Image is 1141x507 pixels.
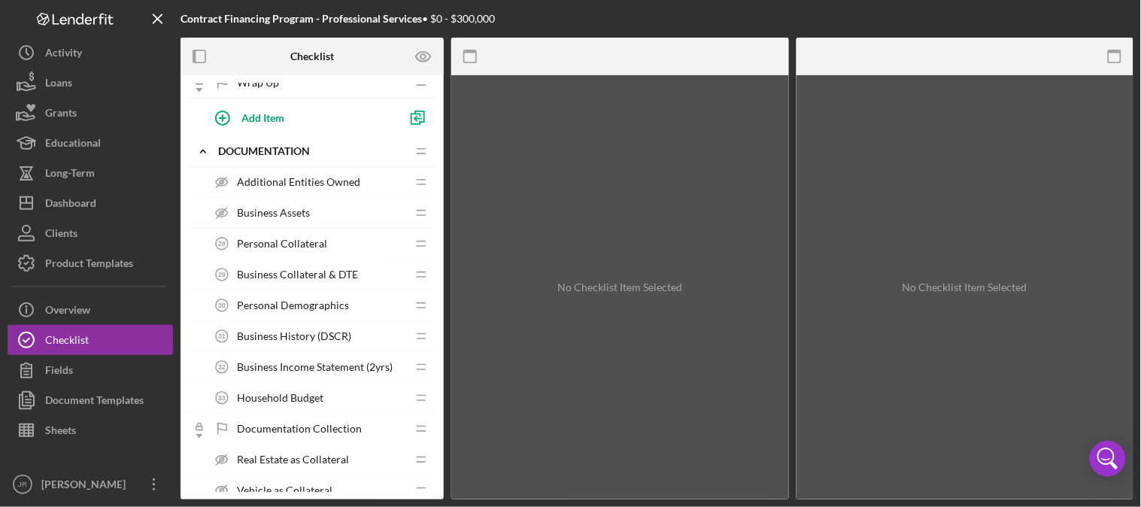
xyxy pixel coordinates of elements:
[237,207,310,219] span: Business Assets
[237,454,349,466] span: Real Estate as Collateral
[45,158,95,192] div: Long-Term
[45,188,96,222] div: Dashboard
[237,299,349,311] span: Personal Demographics
[8,218,173,248] button: Clients
[237,330,351,342] span: Business History (DSCR)
[237,392,323,404] span: Household Budget
[8,158,173,188] button: Long-Term
[218,240,226,247] tspan: 28
[45,68,72,102] div: Loans
[38,469,135,503] div: [PERSON_NAME]
[45,385,144,419] div: Document Templates
[45,355,73,389] div: Fields
[218,363,226,371] tspan: 32
[181,12,422,25] b: Contract Financing Program - Professional Services
[45,128,101,162] div: Educational
[237,238,327,250] span: Personal Collateral
[237,484,332,496] span: Vehicle as Collateral
[218,271,226,278] tspan: 29
[218,394,226,402] tspan: 33
[8,355,173,385] button: Fields
[903,281,1027,293] div: No Checklist Item Selected
[45,38,82,71] div: Activity
[18,481,27,489] text: JR
[8,128,173,158] button: Educational
[237,423,362,435] span: Documentation Collection
[45,218,77,252] div: Clients
[8,469,173,499] button: JR[PERSON_NAME]
[237,77,279,89] span: Wrap Up
[8,38,173,68] button: Activity
[8,188,173,218] button: Dashboard
[218,145,406,157] div: Documentation
[237,361,393,373] span: Business Income Statement (2yrs)
[45,98,77,132] div: Grants
[8,385,173,415] button: Document Templates
[557,281,682,293] div: No Checklist Item Selected
[218,302,226,309] tspan: 30
[45,295,90,329] div: Overview
[45,415,76,449] div: Sheets
[8,325,173,355] button: Checklist
[8,248,173,278] button: Product Templates
[218,332,226,340] tspan: 31
[8,295,173,325] button: Overview
[241,103,284,132] div: Add Item
[290,50,334,62] b: Checklist
[8,98,173,128] button: Grants
[237,176,360,188] span: Additional Entities Owned
[45,248,133,282] div: Product Templates
[1090,441,1126,477] div: Open Intercom Messenger
[8,68,173,98] button: Loans
[203,102,399,132] button: Add Item
[45,325,89,359] div: Checklist
[181,13,495,25] div: • $0 - $300,000
[237,269,358,281] span: Business Collateral & DTE
[8,415,173,445] button: Sheets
